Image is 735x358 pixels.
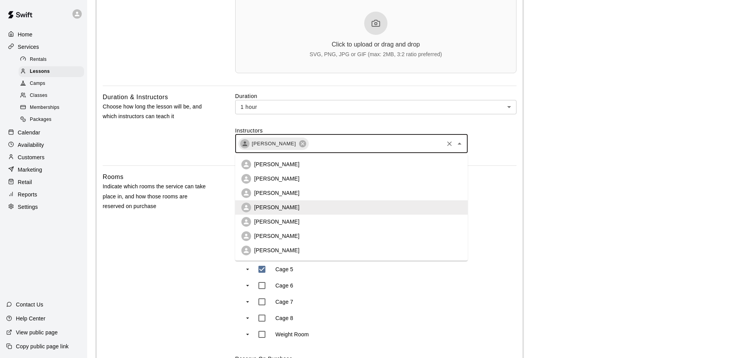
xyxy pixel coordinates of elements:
[235,100,516,114] div: 1 hour
[6,29,81,40] a: Home
[6,164,81,176] a: Marketing
[16,301,43,308] p: Contact Us
[18,153,45,161] p: Customers
[254,175,300,182] p: [PERSON_NAME]
[19,78,87,90] a: Camps
[19,102,87,114] a: Memberships
[6,176,81,188] a: Retail
[18,43,39,51] p: Services
[18,178,32,186] p: Retail
[254,246,300,254] p: [PERSON_NAME]
[18,141,44,149] p: Availability
[6,41,81,53] a: Services
[16,343,69,350] p: Copy public page link
[275,298,293,306] p: Cage 7
[310,51,442,57] div: SVG, PNG, JPG or GIF (max: 2MB, 3:2 ratio preferred)
[19,65,87,77] a: Lessons
[6,189,81,200] a: Reports
[30,68,50,76] span: Lessons
[18,166,42,174] p: Marketing
[30,80,45,88] span: Camps
[19,90,84,101] div: Classes
[235,127,516,134] label: Instructors
[235,180,390,343] ul: swift facility view
[103,92,168,102] h6: Duration & Instructors
[30,56,47,64] span: Rentals
[18,203,38,211] p: Settings
[30,116,52,124] span: Packages
[254,203,300,211] p: [PERSON_NAME]
[18,31,33,38] p: Home
[254,218,300,225] p: [PERSON_NAME]
[238,138,309,150] div: [PERSON_NAME]
[235,92,516,100] label: Duration
[16,315,45,322] p: Help Center
[19,114,84,125] div: Packages
[275,330,309,338] p: Weight Room
[18,191,37,198] p: Reports
[103,182,210,211] p: Indicate which rooms the service can take place in, and how those rooms are reserved on purchase
[247,140,301,148] span: [PERSON_NAME]
[19,78,84,89] div: Camps
[240,139,250,148] div: Torrey Roper
[254,189,300,197] p: [PERSON_NAME]
[444,138,455,149] button: Clear
[6,127,81,138] a: Calendar
[454,138,465,149] button: Close
[254,160,300,168] p: [PERSON_NAME]
[19,114,87,126] a: Packages
[6,151,81,163] a: Customers
[19,54,84,65] div: Rentals
[16,329,58,336] p: View public page
[275,314,293,322] p: Cage 8
[30,92,47,100] span: Classes
[30,104,59,112] span: Memberships
[103,172,124,182] h6: Rooms
[275,282,293,289] p: Cage 6
[19,90,87,102] a: Classes
[275,265,293,273] p: Cage 5
[254,232,300,240] p: [PERSON_NAME]
[18,129,40,136] p: Calendar
[19,102,84,113] div: Memberships
[6,139,81,151] a: Availability
[19,66,84,77] div: Lessons
[332,41,420,48] div: Click to upload or drag and drop
[103,102,210,121] p: Choose how long the lesson will be, and which instructors can teach it
[6,201,81,213] a: Settings
[19,53,87,65] a: Rentals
